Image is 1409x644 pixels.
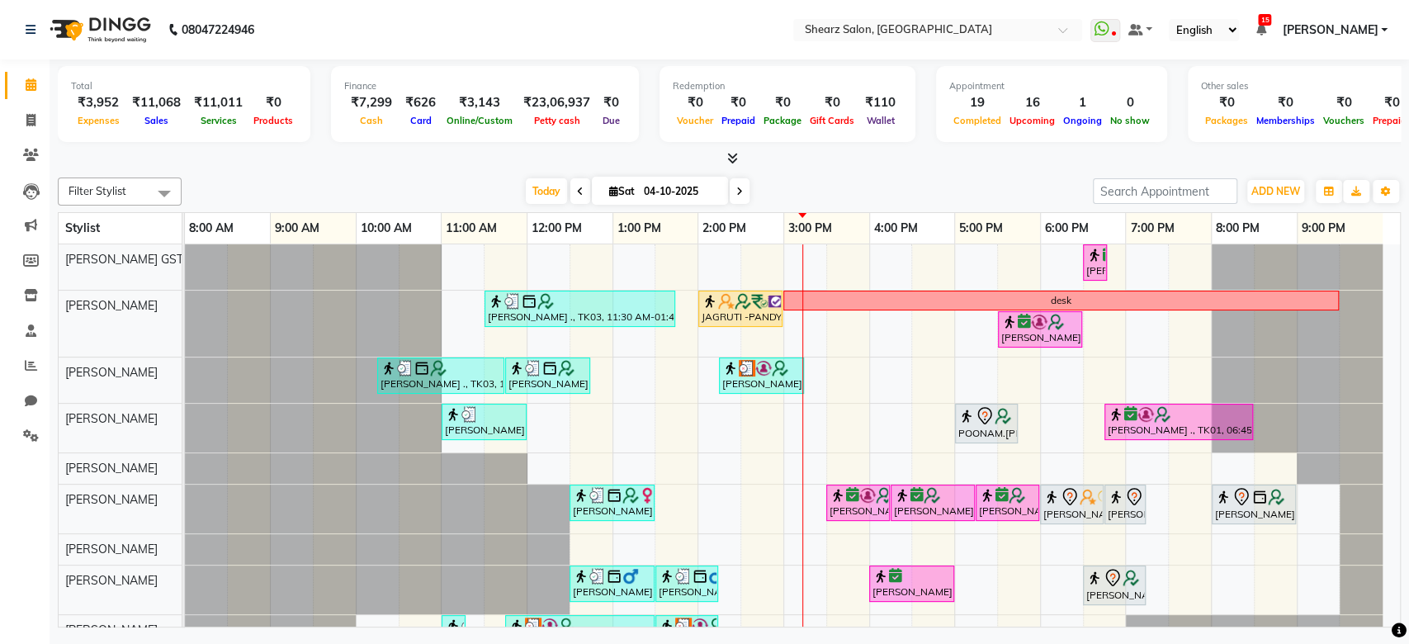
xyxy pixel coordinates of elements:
[571,568,653,599] div: [PERSON_NAME], TK17, 12:30 PM-01:30 PM, Haircut By Master Stylist- [DEMOGRAPHIC_DATA]
[639,179,721,204] input: 2025-10-04
[1319,115,1369,126] span: Vouchers
[1059,93,1106,112] div: 1
[759,93,806,112] div: ₹0
[443,406,525,438] div: [PERSON_NAME] Sir, TK13, 11:00 AM-12:00 PM, Haircut By Master Stylist- [DEMOGRAPHIC_DATA]
[65,542,158,556] span: [PERSON_NAME]
[1085,247,1105,278] div: [PERSON_NAME] ., TK01, 06:30 PM-06:45 PM, Eyebrow threading with senior
[828,487,888,519] div: [PERSON_NAME] ., TK19, 03:30 PM-04:15 PM, kids hair cut
[657,568,716,599] div: [PERSON_NAME], TK17, 01:30 PM-02:15 PM, [PERSON_NAME] Faded with Master
[249,115,297,126] span: Products
[863,115,899,126] span: Wallet
[1298,216,1350,240] a: 9:00 PM
[1258,14,1271,26] span: 15
[1247,180,1304,203] button: ADD NEW
[1319,93,1369,112] div: ₹0
[486,293,674,324] div: [PERSON_NAME] ., TK03, 11:30 AM-01:45 PM, Men Haircut with Mr.Dinesh ,Global color [DEMOGRAPHIC_D...
[613,216,665,240] a: 1:00 PM
[1201,115,1252,126] span: Packages
[571,487,653,519] div: [PERSON_NAME] ., TK08, 12:30 PM-01:30 PM, Haircut By Sr.Stylist - [DEMOGRAPHIC_DATA]
[65,298,158,313] span: [PERSON_NAME]
[949,93,1005,112] div: 19
[530,115,584,126] span: Petty cash
[65,573,158,588] span: [PERSON_NAME]
[65,492,158,507] span: [PERSON_NAME]
[673,115,717,126] span: Voucher
[717,93,759,112] div: ₹0
[870,216,922,240] a: 4:00 PM
[1106,406,1251,438] div: [PERSON_NAME] ., TK01, 06:45 PM-08:30 PM, Touch up - upto 2 Inch - Inoa
[182,7,254,53] b: 08047224946
[1000,314,1080,345] div: [PERSON_NAME] ., TK18, 05:30 PM-06:30 PM, Global color [DEMOGRAPHIC_DATA] - Inoa
[399,93,442,112] div: ₹626
[1059,115,1106,126] span: Ongoing
[1251,185,1300,197] span: ADD NEW
[949,79,1154,93] div: Appointment
[507,360,589,391] div: [PERSON_NAME] ., TK03, 11:45 AM-12:45 PM, Luxurious pedicure
[717,115,759,126] span: Prepaid
[949,115,1005,126] span: Completed
[700,293,781,324] div: JAGRUTI -PANDYA ., TK02, 02:00 PM-03:00 PM, Kerastase Hair Wash - Upto Waist
[1213,487,1294,522] div: [PERSON_NAME] ., TK05, 08:00 PM-09:00 PM, Haircut By Sr.Stylist - [DEMOGRAPHIC_DATA]
[1106,487,1144,522] div: [PERSON_NAME], TK06, 06:45 PM-07:15 PM, [PERSON_NAME] Color - Inoa
[673,79,902,93] div: Redemption
[65,252,239,267] span: [PERSON_NAME] GSTIN - 21123
[1252,93,1319,112] div: ₹0
[784,216,836,240] a: 3:00 PM
[526,178,567,204] span: Today
[598,115,624,126] span: Due
[442,93,517,112] div: ₹3,143
[344,93,399,112] div: ₹7,299
[65,461,158,476] span: [PERSON_NAME]
[673,93,717,112] div: ₹0
[65,411,158,426] span: [PERSON_NAME]
[1051,293,1071,308] div: desk
[65,623,158,637] span: [PERSON_NAME]
[957,406,1016,441] div: POONAM.[PERSON_NAME] ., TK04, 05:00 PM-05:45 PM, K- HairWash & Blow Dry - Below Shoulder
[698,216,750,240] a: 2:00 PM
[1106,93,1154,112] div: 0
[1126,216,1178,240] a: 7:00 PM
[185,216,238,240] a: 8:00 AM
[1085,568,1144,603] div: [PERSON_NAME], TK15, 06:30 PM-07:15 PM, kids hair cut
[1093,178,1237,204] input: Search Appointment
[1252,115,1319,126] span: Memberships
[249,93,297,112] div: ₹0
[1005,115,1059,126] span: Upcoming
[871,568,953,599] div: [PERSON_NAME] ., TK21, 04:00 PM-05:00 PM, Haircut By Master Stylist- [DEMOGRAPHIC_DATA]
[721,360,802,391] div: [PERSON_NAME] ., TK07, 02:15 PM-03:15 PM, Signature pedicure (₹1330)
[379,360,503,391] div: [PERSON_NAME] ., TK03, 10:15 AM-11:45 AM, Luxurious manicure
[69,184,126,197] span: Filter Stylist
[65,365,158,380] span: [PERSON_NAME]
[42,7,155,53] img: logo
[73,115,124,126] span: Expenses
[71,79,297,93] div: Total
[1005,93,1059,112] div: 16
[955,216,1007,240] a: 5:00 PM
[1282,21,1378,39] span: [PERSON_NAME]
[597,93,626,112] div: ₹0
[527,216,586,240] a: 12:00 PM
[357,216,416,240] a: 10:00 AM
[344,79,626,93] div: Finance
[187,93,249,112] div: ₹11,011
[806,115,858,126] span: Gift Cards
[1255,22,1265,37] a: 15
[806,93,858,112] div: ₹0
[71,93,125,112] div: ₹3,952
[356,115,387,126] span: Cash
[125,93,187,112] div: ₹11,068
[442,216,501,240] a: 11:00 AM
[892,487,973,519] div: [PERSON_NAME], TK23, 04:15 PM-05:15 PM, Haircut By Sr.Stylist - [DEMOGRAPHIC_DATA]
[1042,487,1102,522] div: [PERSON_NAME], TK06, 06:00 PM-06:45 PM, [PERSON_NAME] Faded with Sr.
[196,115,241,126] span: Services
[759,115,806,126] span: Package
[65,220,100,235] span: Stylist
[1106,115,1154,126] span: No show
[140,115,173,126] span: Sales
[406,115,436,126] span: Card
[1212,216,1264,240] a: 8:00 PM
[1041,216,1093,240] a: 6:00 PM
[1201,93,1252,112] div: ₹0
[517,93,597,112] div: ₹23,06,937
[442,115,517,126] span: Online/Custom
